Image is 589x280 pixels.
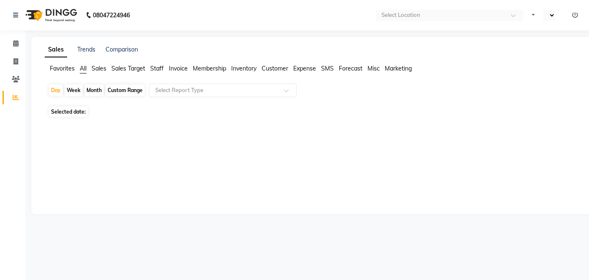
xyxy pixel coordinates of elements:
span: Membership [193,65,226,72]
span: Selected date: [49,106,88,117]
span: Expense [293,65,316,72]
div: Month [84,84,104,96]
div: Day [49,84,63,96]
a: Trends [77,46,95,53]
span: Sales Target [111,65,145,72]
span: Forecast [339,65,362,72]
span: Customer [262,65,288,72]
span: All [80,65,86,72]
span: Invoice [169,65,188,72]
img: logo [22,3,79,27]
div: Custom Range [105,84,145,96]
span: Favorites [50,65,75,72]
a: Comparison [105,46,138,53]
b: 08047224946 [93,3,130,27]
div: Week [65,84,83,96]
span: Sales [92,65,106,72]
span: Inventory [231,65,257,72]
span: Misc [367,65,380,72]
span: Staff [150,65,164,72]
span: Marketing [385,65,412,72]
a: Sales [45,42,67,57]
span: SMS [321,65,334,72]
div: Select Location [381,11,420,19]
